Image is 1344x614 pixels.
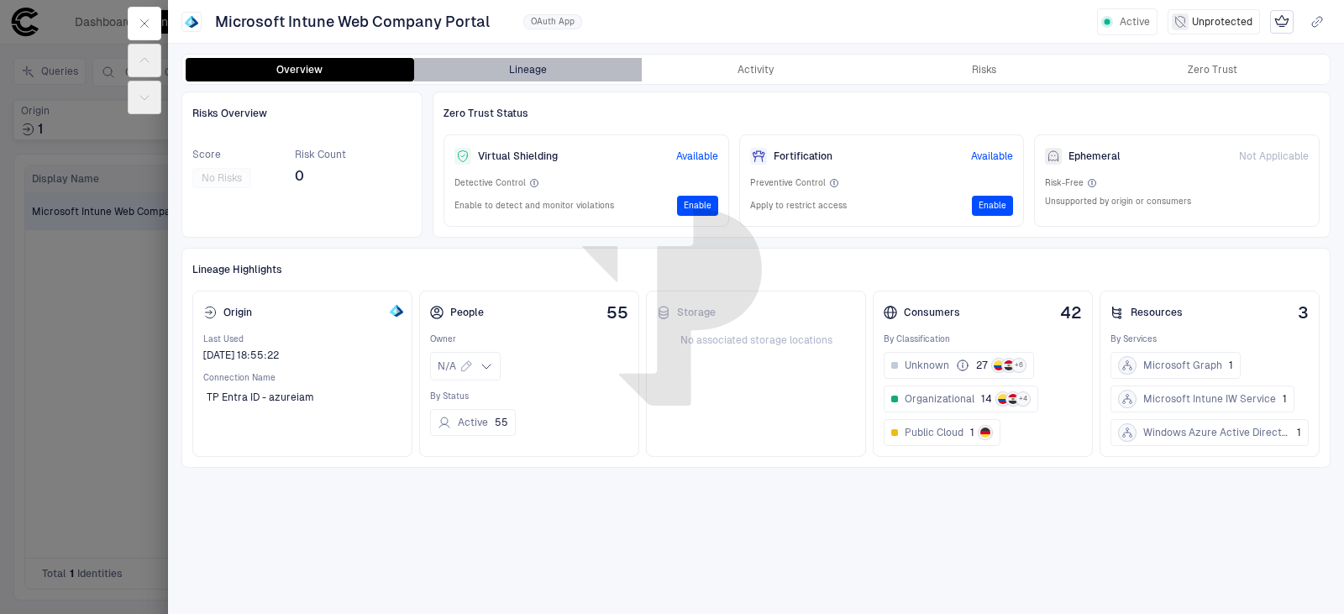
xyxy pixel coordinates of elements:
[186,58,414,81] button: Overview
[203,384,338,411] button: TP Entra ID - azureiam
[1045,196,1191,207] span: Unsupported by origin or consumers
[1188,63,1237,76] div: Zero Trust
[1239,150,1309,163] span: Not Applicable
[185,15,198,29] div: Entra ID
[774,150,832,163] span: Fortification
[203,349,279,362] span: [DATE] 18:55:22
[1068,150,1121,163] span: Ephemeral
[980,428,990,438] img: DE
[430,391,628,402] span: By Status
[1283,392,1287,406] span: 1
[388,304,402,317] div: Entra ID
[1110,352,1241,379] button: Microsoft Graph1
[1270,10,1294,34] div: Mark as Crown Jewel
[1143,426,1290,439] span: Windows Azure Active Directory
[203,349,279,362] div: 8/24/2025 10:55:22 (GMT+00:00 UTC)
[994,360,1004,370] img: CO
[972,196,1013,216] button: Enable
[1297,426,1301,439] span: 1
[970,426,974,439] span: 1
[1110,386,1294,412] button: Microsoft Intune IW Service1
[212,8,513,35] button: Microsoft Intune Web Company Portal
[1192,15,1252,29] span: Unprotected
[884,306,960,319] div: Consumers
[1110,419,1309,446] button: Windows Azure Active Directory1
[438,359,456,373] span: N/A
[972,63,996,76] div: Risks
[215,12,490,32] span: Microsoft Intune Web Company Portal
[203,306,252,319] div: Origin
[1110,333,1309,345] span: By Services
[495,416,508,429] span: 55
[750,177,826,189] span: Preventive Control
[905,359,949,372] span: Unknown
[1298,303,1309,322] span: 3
[1143,392,1276,406] span: Microsoft Intune IW Service
[531,16,575,28] span: OAuth App
[1120,15,1150,29] span: Active
[905,426,963,439] span: Public Cloud
[444,102,1320,124] div: Zero Trust Status
[192,259,1320,281] div: Lineage Highlights
[207,391,314,404] span: TP Entra ID - azureiam
[192,102,412,124] div: Risks Overview
[203,372,402,384] span: Connection Name
[454,200,614,212] span: Enable to detect and monitor violations
[657,333,855,347] span: No associated storage locations
[750,200,847,212] span: Apply to restrict access
[1060,303,1082,322] span: 42
[884,419,1000,446] button: Public Cloud1DE
[1045,177,1084,189] span: Risk-Free
[884,352,1034,379] button: Unknown27COEG+6
[905,392,974,406] span: Organizational
[295,168,346,185] span: 0
[1143,359,1222,372] span: Microsoft Graph
[676,150,718,163] span: Available
[1004,360,1014,370] img: EG
[203,333,402,345] span: Last Used
[884,333,1082,345] span: By Classification
[1110,306,1183,319] div: Resources
[192,148,251,161] span: Score
[430,306,484,319] div: People
[657,306,716,319] div: Storage
[642,58,870,81] button: Activity
[414,58,643,81] button: Lineage
[884,386,1038,412] button: Organizational14COEG+4
[971,150,1013,163] span: Available
[478,150,558,163] span: Virtual Shielding
[202,171,242,185] span: No Risks
[1008,394,1018,404] img: EG
[295,148,346,161] span: Risk Count
[1229,359,1233,372] span: 1
[606,303,628,322] span: 55
[1015,359,1023,371] span: + 6
[454,177,526,189] span: Detective Control
[1019,393,1027,405] span: + 4
[430,409,516,436] button: Active55
[981,392,992,406] span: 14
[976,359,988,372] span: 27
[998,394,1008,404] img: CO
[430,333,628,345] span: Owner
[677,196,718,216] button: Enable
